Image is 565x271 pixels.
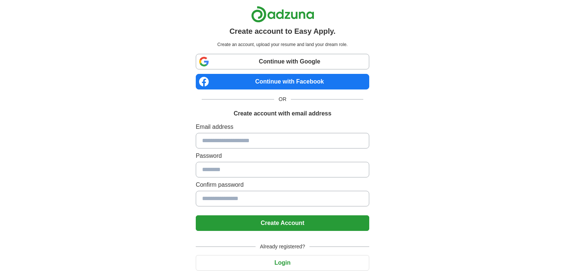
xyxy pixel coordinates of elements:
span: OR [274,95,291,103]
a: Continue with Google [196,54,369,69]
p: Create an account, upload your resume and land your dream role. [197,41,368,48]
a: Login [196,259,369,266]
button: Create Account [196,215,369,231]
h1: Create account to Easy Apply. [230,26,336,37]
label: Password [196,151,369,160]
img: Adzuna logo [251,6,314,23]
label: Email address [196,123,369,131]
button: Login [196,255,369,271]
a: Continue with Facebook [196,74,369,89]
label: Confirm password [196,180,369,189]
h1: Create account with email address [234,109,331,118]
span: Already registered? [256,243,309,251]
